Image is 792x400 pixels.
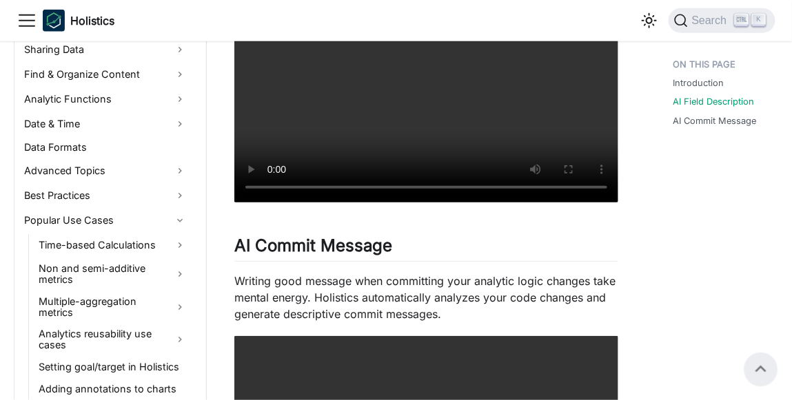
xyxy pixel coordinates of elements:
p: Writing good message when committing your analytic logic changes take mental energy. Holistics au... [234,273,618,322]
b: Holistics [70,12,114,29]
a: Time-based Calculations [34,234,191,256]
h2: AI Commit Message [234,235,618,262]
a: Setting goal/target in Holistics [34,358,191,377]
a: AI Commit Message [673,114,757,127]
span: Search [688,14,735,27]
img: Holistics [43,10,65,32]
a: Best Practices [20,185,191,207]
a: Analytic Functions [20,88,191,110]
button: Scroll back to top [744,352,778,386]
a: AI Field Description [673,95,755,108]
a: Find & Organize Content [20,63,191,85]
button: Toggle navigation bar [17,10,37,31]
a: Date & Time [20,113,191,135]
button: Switch between dark and light mode (currently light mode) [638,10,660,32]
kbd: K [752,14,766,26]
a: Popular Use Cases [20,209,191,231]
a: Advanced Topics [20,160,191,182]
a: Sharing Data [20,39,191,61]
a: Adding annotations to charts [34,380,191,399]
a: Non and semi-additive metrics [34,259,191,289]
a: Analytics reusability use cases [34,325,191,355]
a: Multiple-aggregation metrics [34,292,191,322]
a: HolisticsHolistics [43,10,114,32]
a: Introduction [673,76,724,90]
button: Search (Ctrl+K) [669,8,775,33]
a: Data Formats [20,138,191,157]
